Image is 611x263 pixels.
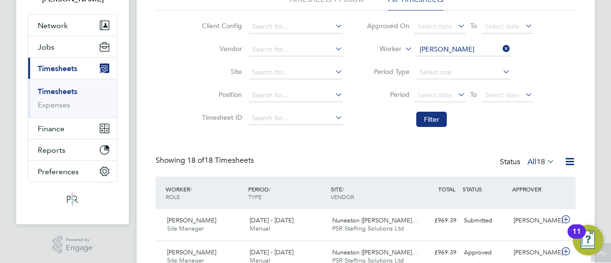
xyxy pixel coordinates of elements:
div: [PERSON_NAME] [510,213,559,229]
span: Nuneaton ([PERSON_NAME]… [332,248,418,256]
a: Powered byEngage [53,236,93,254]
label: Timesheet ID [199,113,242,122]
span: PSR Staffing Solutions Ltd [332,224,404,232]
div: Status [500,156,557,169]
button: Network [28,15,117,36]
div: Submitted [460,213,510,229]
button: Timesheets [28,58,117,79]
label: Vendor [199,44,242,53]
span: / [342,185,344,193]
span: To [467,20,480,32]
div: [PERSON_NAME] [510,245,559,261]
span: Timesheets [38,64,77,73]
span: To [467,88,480,101]
span: 18 Timesheets [187,156,254,165]
span: Powered by [66,236,93,244]
span: Nuneaton ([PERSON_NAME]… [332,216,418,224]
div: WORKER [163,180,246,205]
span: ROLE [166,193,180,200]
div: Approved [460,245,510,261]
span: Jobs [38,42,54,52]
label: Position [199,90,242,99]
label: All [527,157,555,167]
span: 18 [537,157,545,167]
input: Select one [416,66,510,79]
button: Reports [28,139,117,160]
span: / [269,185,271,193]
div: STATUS [460,180,510,198]
label: Period [367,90,410,99]
label: Worker [358,44,401,54]
span: VENDOR [331,193,354,200]
label: Approved On [367,21,410,30]
span: Reports [38,146,65,155]
div: £969.39 [411,245,460,261]
span: Preferences [38,167,79,176]
span: [DATE] - [DATE] [250,216,294,224]
input: Search for... [249,43,343,56]
a: Go to home page [28,192,117,207]
span: Finance [38,124,64,133]
span: / [190,185,192,193]
div: PERIOD [246,180,328,205]
input: Search for... [249,66,343,79]
span: Select date [418,91,452,99]
input: Search for... [249,112,343,125]
span: Manual [250,224,270,232]
span: 18 of [187,156,204,165]
a: Expenses [38,100,70,109]
img: psrsolutions-logo-retina.png [64,192,81,207]
span: [PERSON_NAME] [167,216,216,224]
span: Engage [66,244,93,252]
div: £969.39 [411,213,460,229]
div: 11 [572,231,581,244]
button: Filter [416,112,447,127]
button: Open Resource Center, 11 new notifications [573,225,603,255]
span: TOTAL [438,185,455,193]
span: [DATE] - [DATE] [250,248,294,256]
label: Site [199,67,242,76]
span: Select date [485,22,519,31]
div: Showing [156,156,256,166]
div: Timesheets [28,79,117,117]
span: Select date [418,22,452,31]
button: Preferences [28,161,117,182]
span: [PERSON_NAME] [167,248,216,256]
label: Period Type [367,67,410,76]
span: Site Manager [167,224,204,232]
button: Jobs [28,36,117,57]
span: Select date [485,91,519,99]
span: Network [38,21,68,30]
div: APPROVER [510,180,559,198]
label: Client Config [199,21,242,30]
div: SITE [328,180,411,205]
button: Finance [28,118,117,139]
a: Timesheets [38,87,77,96]
input: Search for... [416,43,510,56]
input: Search for... [249,20,343,33]
input: Search for... [249,89,343,102]
span: TYPE [248,193,262,200]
